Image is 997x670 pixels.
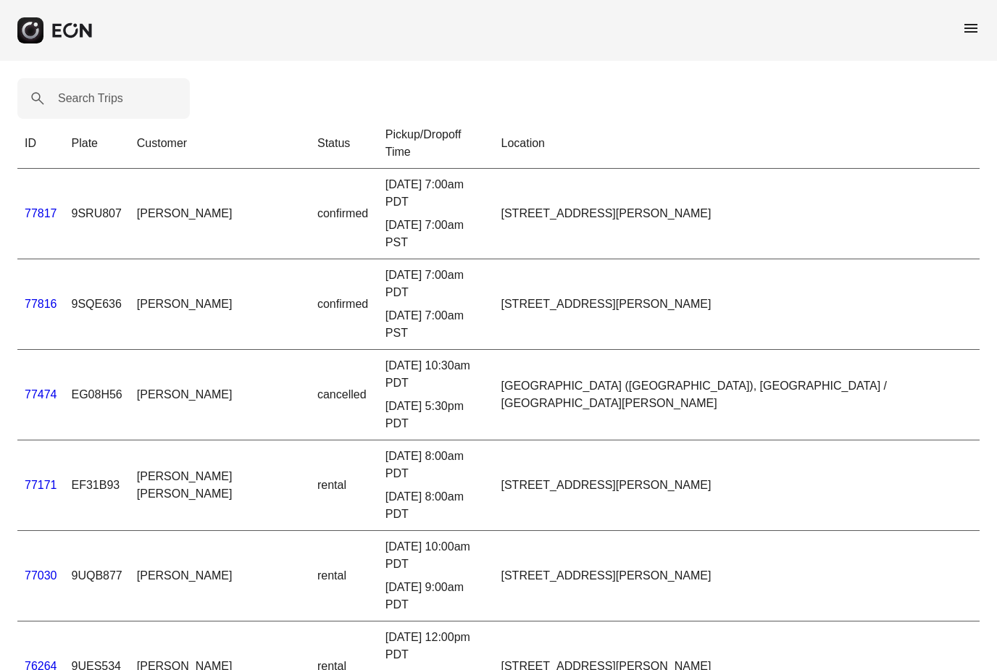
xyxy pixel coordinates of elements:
div: [DATE] 5:30pm PDT [385,398,487,432]
div: [DATE] 7:00am PST [385,217,487,251]
a: 77817 [25,207,57,219]
td: 9SQE636 [64,259,130,350]
div: [DATE] 8:00am PDT [385,448,487,482]
td: confirmed [310,259,378,350]
td: [PERSON_NAME] [PERSON_NAME] [130,440,310,531]
td: [PERSON_NAME] [130,259,310,350]
td: 9UQB877 [64,531,130,621]
div: [DATE] 7:00am PDT [385,267,487,301]
a: 77816 [25,298,57,310]
div: [DATE] 10:30am PDT [385,357,487,392]
a: 77171 [25,479,57,491]
div: [DATE] 8:00am PDT [385,488,487,523]
td: 9SRU807 [64,169,130,259]
td: [PERSON_NAME] [130,350,310,440]
td: rental [310,440,378,531]
td: [STREET_ADDRESS][PERSON_NAME] [494,169,980,259]
td: [GEOGRAPHIC_DATA] ([GEOGRAPHIC_DATA]), [GEOGRAPHIC_DATA] / [GEOGRAPHIC_DATA][PERSON_NAME] [494,350,980,440]
div: [DATE] 9:00am PDT [385,579,487,614]
td: [STREET_ADDRESS][PERSON_NAME] [494,259,980,350]
td: [PERSON_NAME] [130,169,310,259]
th: Pickup/Dropoff Time [378,119,494,169]
td: [STREET_ADDRESS][PERSON_NAME] [494,440,980,531]
a: 77474 [25,388,57,401]
td: EF31B93 [64,440,130,531]
div: [DATE] 7:00am PDT [385,176,487,211]
th: Plate [64,119,130,169]
td: confirmed [310,169,378,259]
th: Customer [130,119,310,169]
td: EG08H56 [64,350,130,440]
th: Location [494,119,980,169]
a: 77030 [25,569,57,582]
td: cancelled [310,350,378,440]
div: [DATE] 12:00pm PDT [385,629,487,663]
td: rental [310,531,378,621]
label: Search Trips [58,90,123,107]
div: [DATE] 7:00am PST [385,307,487,342]
span: menu [962,20,980,37]
td: [PERSON_NAME] [130,531,310,621]
th: Status [310,119,378,169]
div: [DATE] 10:00am PDT [385,538,487,573]
th: ID [17,119,64,169]
td: [STREET_ADDRESS][PERSON_NAME] [494,531,980,621]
